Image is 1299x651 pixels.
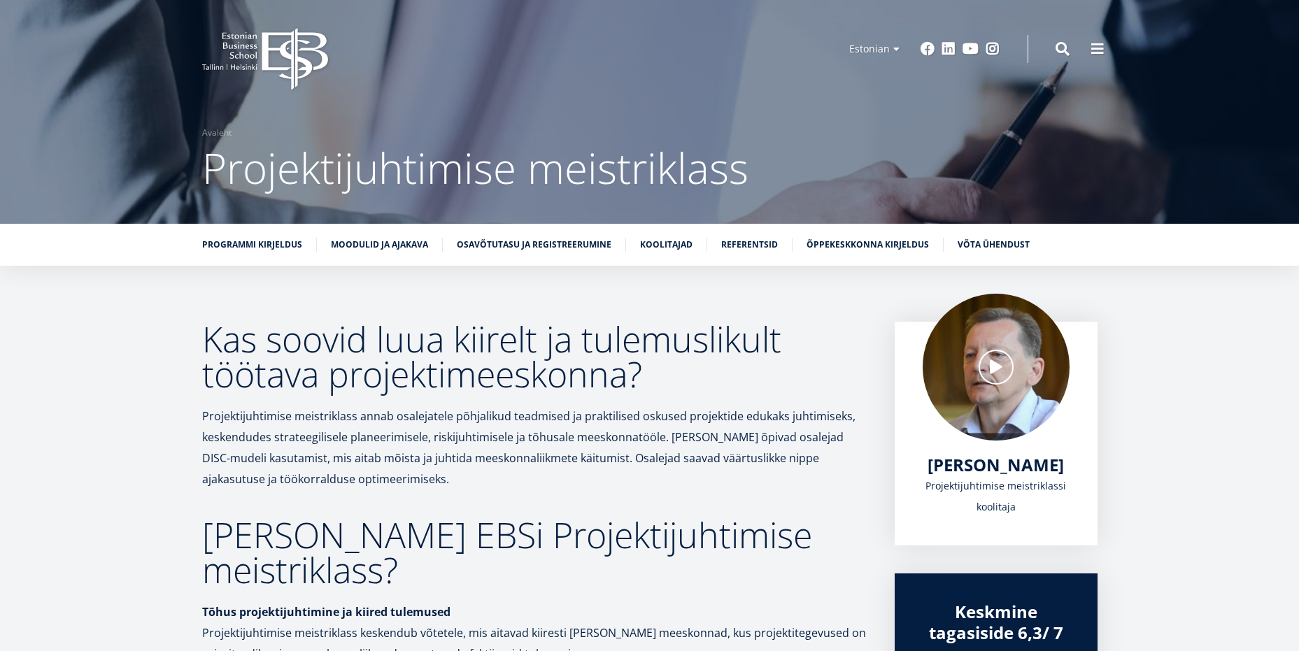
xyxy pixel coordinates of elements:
[928,455,1064,475] a: [PERSON_NAME]
[721,238,778,252] a: Referentsid
[942,42,956,56] a: Linkedin
[986,42,1000,56] a: Instagram
[202,322,867,392] h2: Kas soovid luua kiirelt ja tulemuslikult töötava projektimeeskonna?
[202,139,748,196] span: Projektijuhtimise meistriklass
[202,126,232,140] a: Avaleht
[921,42,935,56] a: Facebook
[202,517,867,587] h2: [PERSON_NAME] EBSi Projektijuhtimise meistriklass?
[331,238,428,252] a: Moodulid ja ajakava
[202,604,450,620] strong: Tõhus projektijuhtimine ja kiired tulemused
[202,406,867,489] p: Projektijuhtimise meistriklass annab osalejatele põhjalikud teadmised ja praktilised oskused proj...
[923,601,1070,643] div: Keskmine tagasiside 6,3/ 7
[457,238,611,252] a: Osavõtutasu ja registreerumine
[923,475,1070,517] div: Projektijuhtimise meistriklassi koolitaja
[963,42,979,56] a: Youtube
[202,238,302,252] a: Programmi kirjeldus
[958,238,1030,252] a: Võta ühendust
[928,453,1064,476] span: [PERSON_NAME]
[640,238,693,252] a: Koolitajad
[807,238,929,252] a: Õppekeskkonna kirjeldus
